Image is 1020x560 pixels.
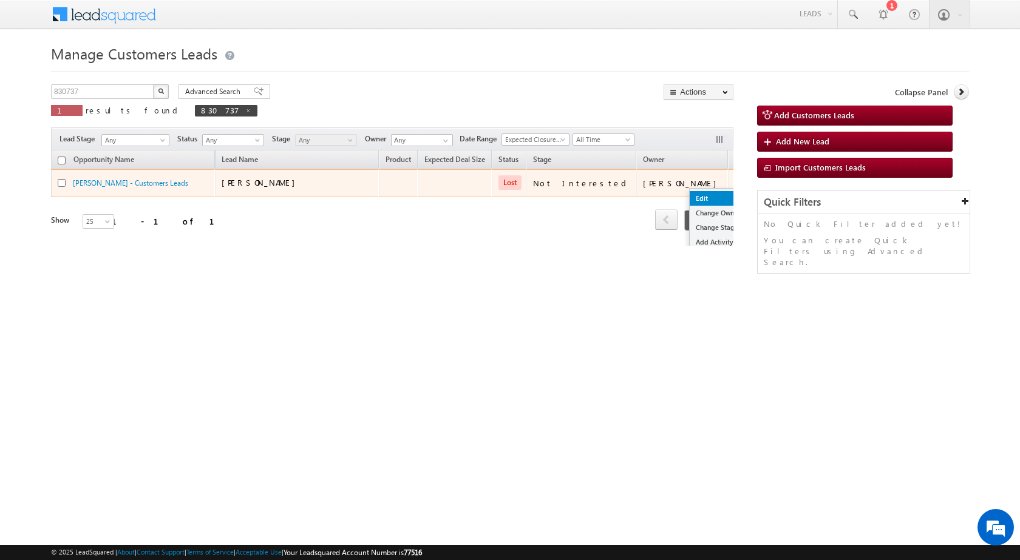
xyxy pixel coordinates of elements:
span: Stage [272,133,295,144]
span: prev [655,209,678,230]
a: [PERSON_NAME] - Customers Leads [73,178,188,187]
div: Not Interested [533,178,631,189]
span: 830737 [201,105,239,115]
span: All Time [573,134,631,145]
span: Lead Name [216,153,264,169]
a: Terms of Service [186,548,234,556]
span: Any [296,135,353,146]
p: You can create Quick Filters using Advanced Search. [764,235,964,268]
span: Lost [498,175,522,190]
span: Opportunity Name [73,155,134,164]
span: Date Range [460,133,501,144]
span: 1 [57,105,76,115]
a: All Time [573,133,634,146]
p: No Quick Filter added yet! [764,218,964,229]
span: Advanced Search [185,86,244,97]
a: Status [492,153,525,169]
a: prev [655,211,678,230]
div: Chat with us now [63,64,204,79]
span: Stage [533,155,551,164]
span: results found [86,105,182,115]
a: Any [101,134,169,146]
a: Add Activity [690,235,750,249]
span: [PERSON_NAME] [222,177,301,187]
span: 77516 [404,548,422,557]
div: Quick Filters [758,191,970,214]
span: Collapse Panel [895,87,948,98]
div: 1 - 1 of 1 [112,214,229,228]
a: About [117,548,135,556]
span: 25 [83,216,115,227]
span: Your Leadsquared Account Number is [284,548,422,557]
div: [PERSON_NAME] [643,178,722,189]
textarea: Type your message and hit 'Enter' [16,112,222,363]
a: Opportunity Name [67,153,140,169]
span: Product [386,155,411,164]
span: © 2025 LeadSquared | | | | | [51,547,422,558]
span: Any [102,135,165,146]
a: Edit [690,191,750,206]
a: Contact Support [137,548,185,556]
span: Lead Stage [59,133,100,144]
button: Actions [664,84,733,100]
span: Expected Deal Size [424,155,485,164]
span: Any [203,135,260,146]
a: Any [202,134,264,146]
a: Change Owner [690,206,750,220]
span: Expected Closure Date [502,134,565,145]
span: 1 [684,210,707,231]
img: Search [158,88,164,94]
span: Owner [365,133,391,144]
span: Owner [643,155,664,164]
a: Change Stage [690,220,750,235]
span: Actions [729,152,765,168]
span: Add Customers Leads [774,110,854,120]
a: Stage [527,153,557,169]
span: Add New Lead [776,136,829,146]
span: Manage Customers Leads [51,44,217,63]
div: Show [51,215,73,226]
span: Import Customers Leads [775,162,866,172]
a: Expected Closure Date [501,133,569,146]
a: Show All Items [437,135,452,147]
span: Status [177,133,202,144]
div: Minimize live chat window [199,6,228,35]
a: Any [295,134,357,146]
input: Type to Search [391,134,453,146]
a: 25 [83,214,114,229]
a: Acceptable Use [236,548,282,556]
a: Expected Deal Size [418,153,491,169]
em: Start Chat [165,374,220,390]
img: d_60004797649_company_0_60004797649 [21,64,51,79]
input: Check all records [58,157,66,164]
